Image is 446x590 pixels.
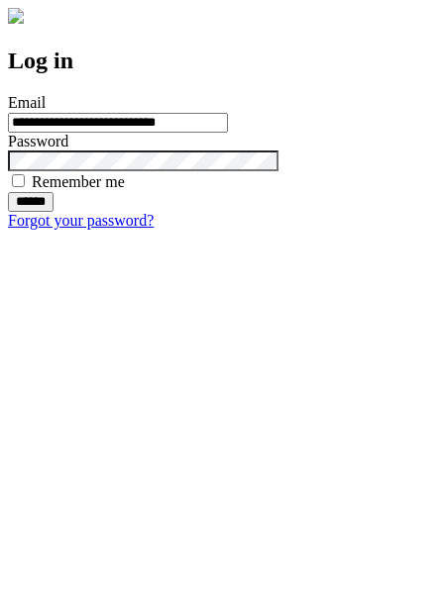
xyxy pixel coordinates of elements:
a: Forgot your password? [8,212,154,229]
label: Email [8,94,46,111]
h2: Log in [8,48,438,74]
img: logo-4e3dc11c47720685a147b03b5a06dd966a58ff35d612b21f08c02c0306f2b779.png [8,8,24,24]
label: Password [8,133,68,149]
label: Remember me [32,173,125,190]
